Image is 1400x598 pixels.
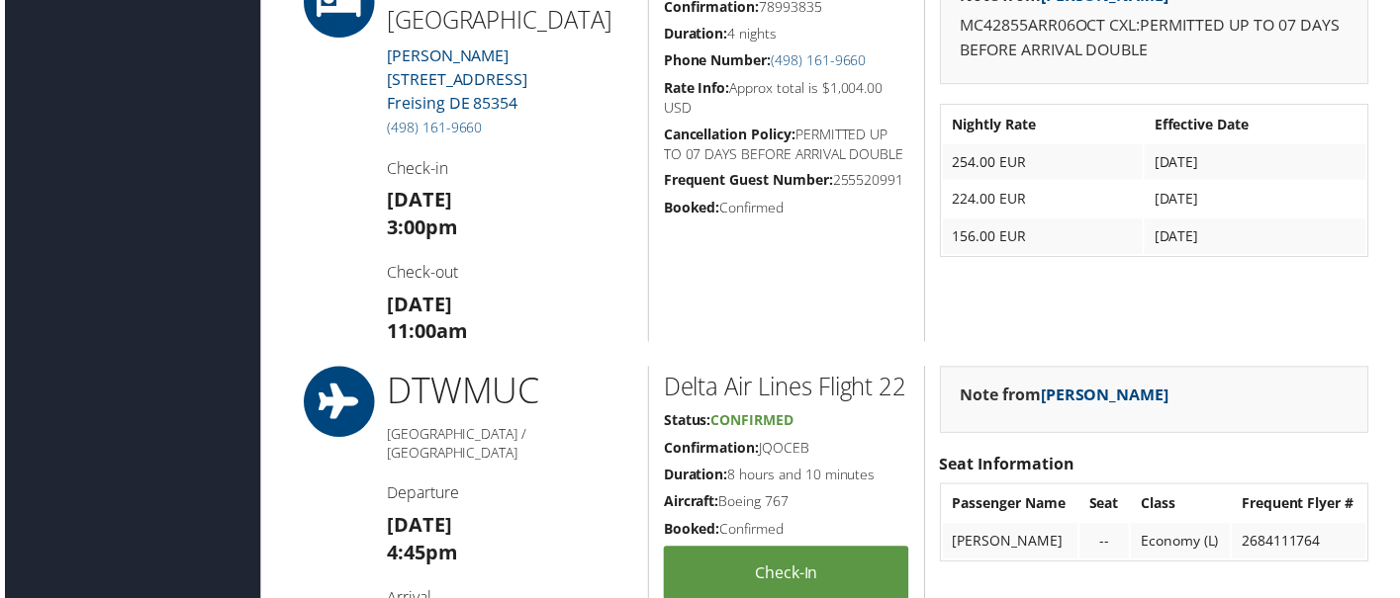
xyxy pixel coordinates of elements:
[384,45,525,115] a: [PERSON_NAME][STREET_ADDRESS]Freising DE 85354
[710,413,793,432] span: Confirmed
[663,172,910,192] h5: 255520991
[1133,527,1233,562] td: Economy (L)
[1091,536,1122,554] div: --
[663,79,729,98] strong: Rate Info:
[663,126,910,164] h5: PERMITTED UP TO 07 DAYS BEFORE ARRIVAL DOUBLE
[663,373,910,406] h2: Delta Air Lines Flight 22
[663,200,719,218] strong: Booked:
[384,293,449,319] strong: [DATE]
[1147,183,1369,218] td: [DATE]
[663,468,727,486] strong: Duration:
[663,441,759,460] strong: Confirmation:
[663,468,910,487] h5: 8 hours and 10 minutes
[663,495,910,515] h5: Boeing 767
[962,386,1171,408] strong: Note from
[384,485,632,507] h4: Departure
[384,215,455,242] strong: 3:00pm
[663,172,833,191] strong: Frequent Guest Number:
[1043,386,1171,408] a: [PERSON_NAME]
[663,25,910,44] h5: 4 nights
[962,13,1353,63] p: MC42855ARR06OCT CXL:PERMITTED UP TO 07 DAYS BEFORE ARRIVAL DOUBLE
[663,523,910,543] h5: Confirmed
[384,543,455,569] strong: 4:45pm
[663,51,771,70] strong: Phone Number:
[1147,145,1369,181] td: [DATE]
[663,413,710,432] strong: Status:
[1235,527,1369,562] td: 2684111764
[944,183,1146,218] td: 224.00 EUR
[663,523,719,542] strong: Booked:
[1235,489,1369,525] th: Frequent Flyer #
[384,188,449,214] strong: [DATE]
[663,441,910,461] h5: JQOCEB
[384,263,632,285] h4: Check-out
[384,119,480,137] a: (498) 161-9660
[663,25,727,43] strong: Duration:
[1081,489,1132,525] th: Seat
[384,320,465,347] strong: 11:00am
[1133,489,1233,525] th: Class
[663,495,718,514] strong: Aircraft:
[771,51,867,70] a: (498) 161-9660
[944,108,1146,143] th: Nightly Rate
[663,126,795,144] strong: Cancellation Policy:
[944,489,1079,525] th: Passenger Name
[1147,220,1369,256] td: [DATE]
[384,515,449,542] strong: [DATE]
[944,145,1146,181] td: 254.00 EUR
[384,427,632,466] h5: [GEOGRAPHIC_DATA] / [GEOGRAPHIC_DATA]
[941,456,1076,477] strong: Seat Information
[663,200,910,219] h5: Confirmed
[384,369,632,418] h1: DTW MUC
[384,158,632,180] h4: Check-in
[944,220,1146,256] td: 156.00 EUR
[663,79,910,118] h5: Approx total is $1,004.00 USD
[944,527,1079,562] td: [PERSON_NAME]
[1147,108,1369,143] th: Effective Date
